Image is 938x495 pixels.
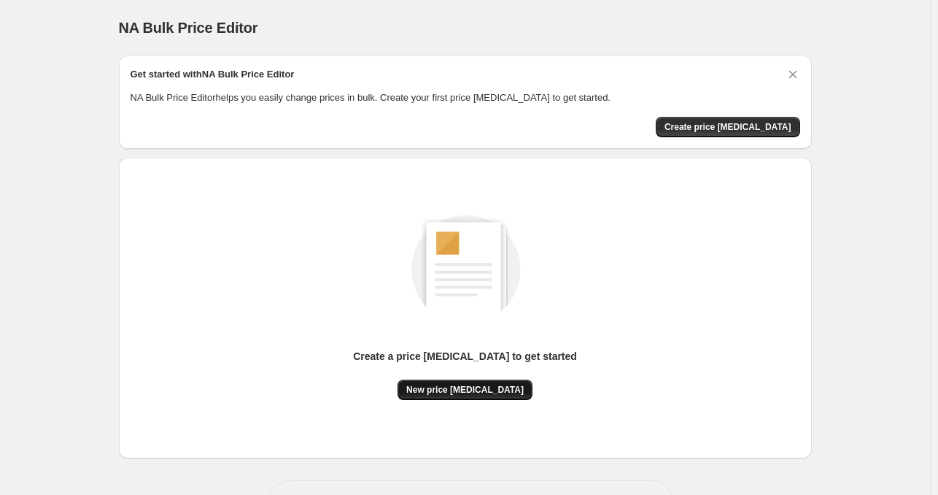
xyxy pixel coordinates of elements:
[119,20,258,36] span: NA Bulk Price Editor
[353,349,577,364] p: Create a price [MEDICAL_DATA] to get started
[664,121,791,133] span: Create price [MEDICAL_DATA]
[398,380,532,400] button: New price [MEDICAL_DATA]
[131,91,800,105] p: NA Bulk Price Editor helps you easily change prices in bulk. Create your first price [MEDICAL_DAT...
[656,117,800,137] button: Create price change job
[406,384,524,396] span: New price [MEDICAL_DATA]
[786,67,800,82] button: Dismiss card
[131,67,295,82] h2: Get started with NA Bulk Price Editor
